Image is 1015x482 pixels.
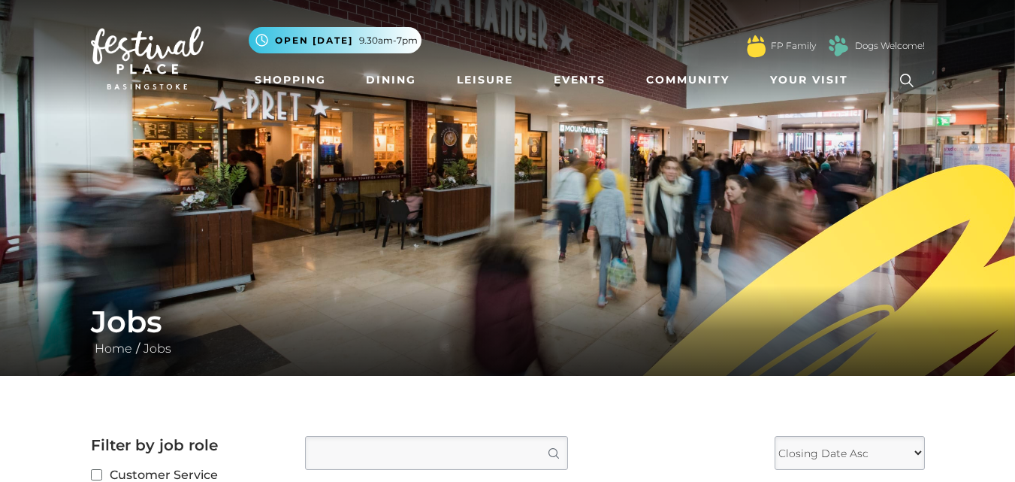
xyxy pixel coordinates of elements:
a: Dogs Welcome! [855,39,925,53]
a: Community [640,66,736,94]
span: Your Visit [770,72,848,88]
a: Jobs [140,341,175,356]
h2: Filter by job role [91,436,282,454]
a: Events [548,66,612,94]
img: Festival Place Logo [91,26,204,89]
a: Leisure [451,66,519,94]
span: Open [DATE] [275,34,353,47]
div: / [80,304,936,358]
span: 9.30am-7pm [359,34,418,47]
a: Your Visit [764,66,862,94]
a: Dining [360,66,422,94]
button: Open [DATE] 9.30am-7pm [249,27,421,53]
a: FP Family [771,39,816,53]
a: Home [91,341,136,356]
a: Shopping [249,66,332,94]
h1: Jobs [91,304,925,340]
